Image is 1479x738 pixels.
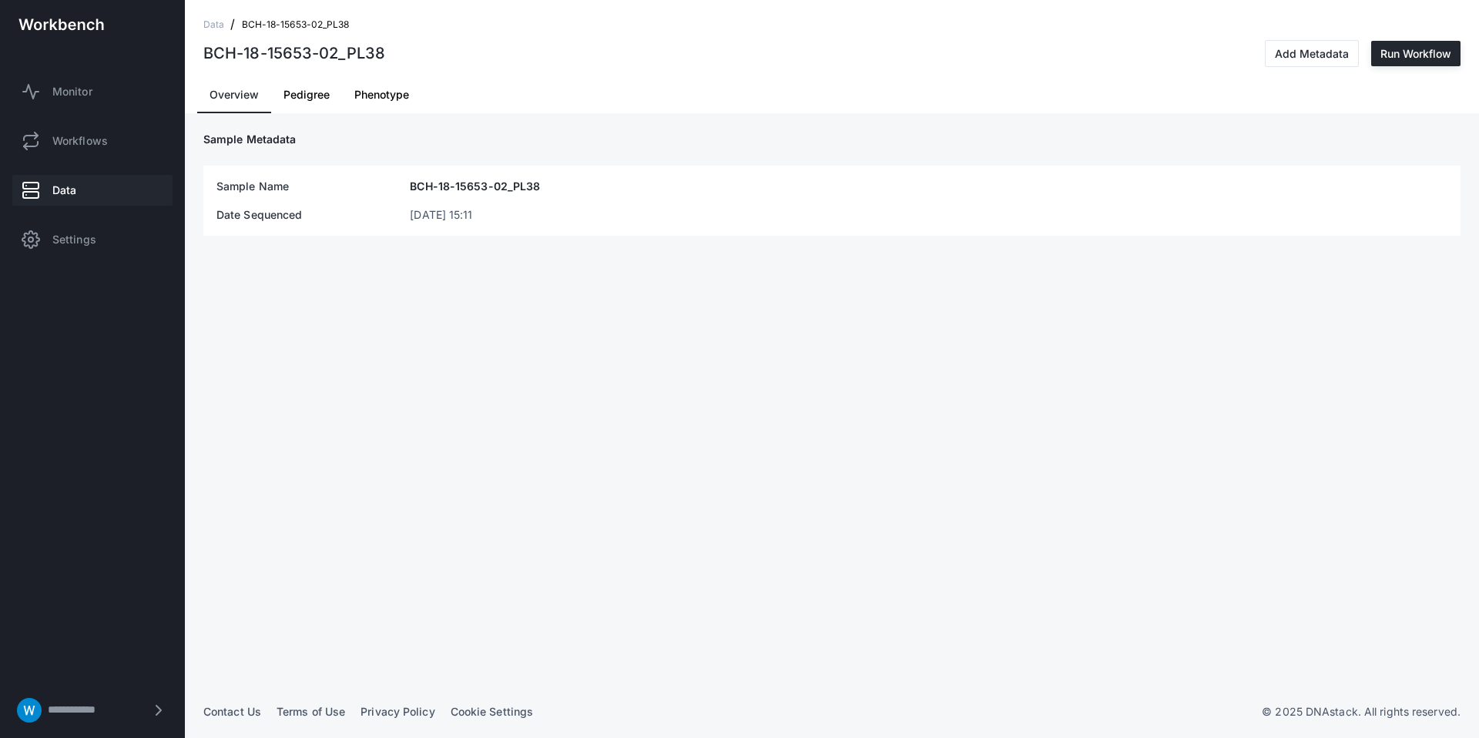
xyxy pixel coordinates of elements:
[1275,47,1349,60] div: Add Metadata
[52,133,108,149] span: Workflows
[12,175,173,206] a: Data
[361,705,434,718] a: Privacy Policy
[230,17,235,32] span: /
[210,89,259,100] span: Overview
[409,206,1448,223] td: [DATE] 15:11
[410,179,540,194] span: BCH-18-15653-02_PL38
[354,89,409,100] span: Phenotype
[203,705,261,718] a: Contact Us
[242,17,350,32] span: BCH-18-15653-02_PL38
[203,46,385,62] div: BCH-18-15653-02_PL38
[277,705,345,718] a: Terms of Use
[216,206,409,223] td: Date Sequenced
[52,84,92,99] span: Monitor
[1380,47,1451,60] div: Run Workflow
[12,126,173,156] a: Workflows
[203,132,1461,147] h3: Sample Metadata
[12,76,173,107] a: Monitor
[1265,40,1359,67] button: Add Metadata
[216,178,409,195] td: Sample Name
[203,17,224,32] span: Data
[52,183,76,198] span: Data
[283,89,330,100] span: Pedigree
[12,224,173,255] a: Settings
[1371,41,1461,66] button: Run Workflow
[52,232,96,247] span: Settings
[451,705,534,718] a: Cookie Settings
[1262,704,1461,720] p: © 2025 DNAstack. All rights reserved.
[18,18,104,31] img: workbench-logo-white.svg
